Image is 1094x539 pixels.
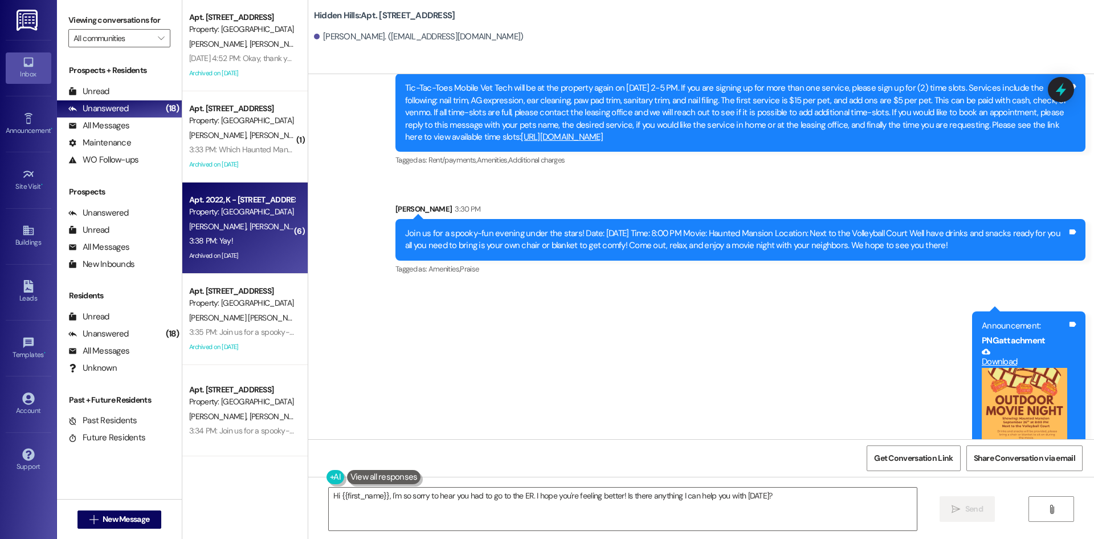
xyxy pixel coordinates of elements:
div: Tagged as: [395,152,1085,168]
div: Apt. [STREET_ADDRESS] [189,11,295,23]
span: Amenities , [428,264,460,274]
a: [URL][DOMAIN_NAME] [521,131,603,143]
label: Viewing conversations for [68,11,170,29]
div: [PERSON_NAME] [395,203,1085,219]
div: Apt. [STREET_ADDRESS] [189,384,295,396]
div: Unread [68,224,109,236]
a: Support [6,445,51,476]
div: Property: [GEOGRAPHIC_DATA] [189,23,295,35]
span: [PERSON_NAME] [249,411,306,422]
div: (18) [163,325,182,343]
div: Unread [68,311,109,323]
span: Get Conversation Link [874,452,953,464]
div: Unanswered [68,328,129,340]
div: Prospects + Residents [57,64,182,76]
span: Additional charges [508,155,565,165]
div: Apt. [STREET_ADDRESS] [189,285,295,297]
span: Share Conversation via email [974,452,1075,464]
div: (18) [163,100,182,117]
div: Apt. [STREET_ADDRESS] [189,103,295,115]
div: All Messages [68,120,129,132]
div: Property: [GEOGRAPHIC_DATA] [189,206,295,218]
i:  [158,34,164,43]
button: Get Conversation Link [867,445,960,471]
div: Property: [GEOGRAPHIC_DATA] [189,396,295,408]
span: [PERSON_NAME] [189,411,250,422]
div: Unanswered [68,207,129,219]
button: Zoom image [982,368,1067,479]
a: Leads [6,277,51,307]
div: 3:30 PM [452,203,480,215]
div: Tagged as: [395,261,1085,277]
div: Join us for a spooky-fun evening under the stars! Date: [DATE] Time: 8:00 PM Movie: Haunted Mansi... [405,228,1067,252]
div: Property: [GEOGRAPHIC_DATA] [189,115,295,127]
a: Download [982,347,1067,367]
span: [PERSON_NAME] [189,130,250,140]
div: Archived on [DATE] [188,340,296,354]
div: Tic-Tac-Toes Mobile Vet Tech will be at the property again on [DATE] 2-5 PM. If you are signing u... [405,82,1067,143]
div: All Messages [68,345,129,357]
button: New Message [77,510,162,529]
b: Hidden Hills: Apt. [STREET_ADDRESS] [314,10,455,22]
div: Archived on [DATE] [188,157,296,172]
span: [PERSON_NAME] [249,39,306,49]
span: [PERSON_NAME] [249,221,309,232]
div: 3:33 PM: Which Haunted Mansion movie? [189,144,326,155]
span: Rent/payments , [428,155,477,165]
img: ResiDesk Logo [17,10,40,31]
span: Send [965,503,983,515]
a: Account [6,389,51,420]
div: Future Residents [68,432,145,444]
textarea: Hi {{first_name}}, I'm so sorry to hear you had to go to the ER. I hope you're feeling better! Is... [329,488,917,530]
div: Announcement: [982,320,1067,332]
div: Property: [GEOGRAPHIC_DATA] [189,297,295,309]
span: [PERSON_NAME] [249,130,306,140]
div: Prospects [57,186,182,198]
i:  [89,515,98,524]
button: Send [940,496,995,522]
button: Share Conversation via email [966,445,1083,471]
div: Unknown [68,362,117,374]
a: Templates • [6,333,51,364]
span: Praise [460,264,479,274]
span: Amenities , [477,155,509,165]
a: Buildings [6,221,51,252]
div: [PERSON_NAME]. ([EMAIL_ADDRESS][DOMAIN_NAME]) [314,31,524,43]
div: Unread [68,86,109,98]
a: Inbox [6,52,51,83]
div: Residents [57,290,182,302]
span: [PERSON_NAME] [189,221,250,232]
div: [DATE] 4:52 PM: Okay, thank you! [189,53,297,63]
div: WO Follow-ups [68,154,138,166]
div: Unanswered [68,103,129,115]
div: New Inbounds [68,258,134,270]
span: [PERSON_NAME] [PERSON_NAME] [189,313,308,323]
div: All Messages [68,241,129,253]
span: • [44,349,46,357]
input: All communities [74,29,152,47]
b: PNG attachment [982,335,1045,346]
div: Maintenance [68,137,131,149]
i:  [1047,505,1056,514]
i:  [952,505,960,514]
span: [PERSON_NAME] [189,39,250,49]
span: • [51,125,52,133]
span: • [41,181,43,189]
span: New Message [103,513,149,525]
div: 3:38 PM: Yay! [189,236,233,246]
a: Site Visit • [6,165,51,196]
div: Archived on [DATE] [188,249,296,263]
div: Past Residents [68,415,137,427]
div: Apt. 2022, K - [STREET_ADDRESS] [189,194,295,206]
div: Archived on [DATE] [188,66,296,80]
div: Past + Future Residents [57,394,182,406]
